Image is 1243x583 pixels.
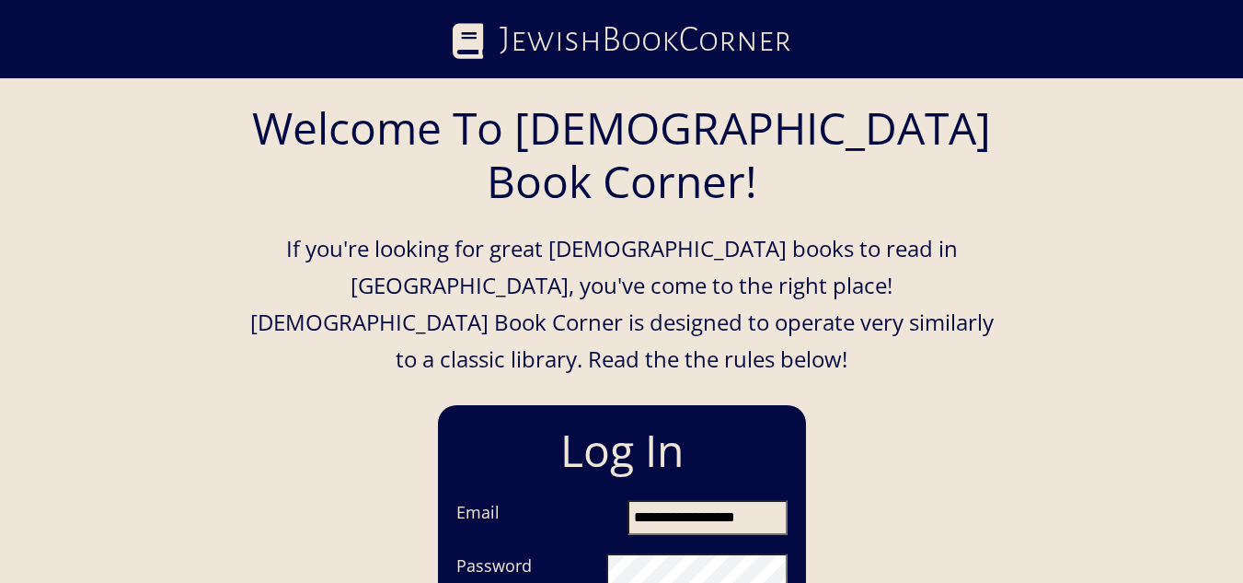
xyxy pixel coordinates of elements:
h1: Welcome To [DEMOGRAPHIC_DATA] Book Corner! [249,83,995,226]
h1: Log In [447,414,797,486]
p: If you're looking for great [DEMOGRAPHIC_DATA] books to read in [GEOGRAPHIC_DATA], you've come to... [249,230,995,378]
a: JewishBookCorner [453,12,791,67]
label: Password [456,554,532,581]
label: Email [456,500,500,528]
